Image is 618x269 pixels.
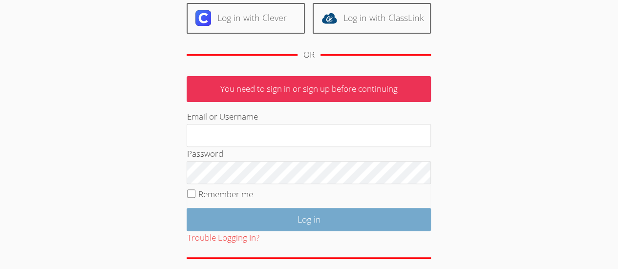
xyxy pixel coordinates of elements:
[321,10,337,26] img: classlink-logo-d6bb404cc1216ec64c9a2012d9dc4662098be43eaf13dc465df04b49fa7ab582.svg
[195,10,211,26] img: clever-logo-6eab21bc6e7a338710f1a6ff85c0baf02591cd810cc4098c63d3a4b26e2feb20.svg
[313,3,431,34] a: Log in with ClassLink
[303,48,315,62] div: OR
[187,148,223,159] label: Password
[187,3,305,34] a: Log in with Clever
[187,231,259,245] button: Trouble Logging In?
[198,188,253,200] label: Remember me
[187,111,257,122] label: Email or Username
[187,208,431,231] input: Log in
[187,76,431,102] p: You need to sign in or sign up before continuing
